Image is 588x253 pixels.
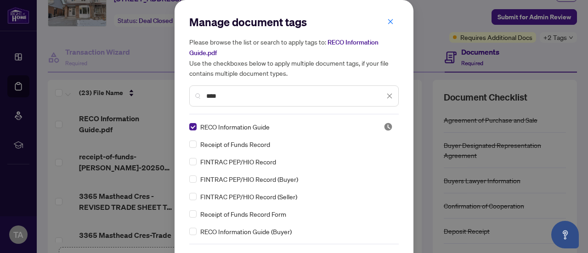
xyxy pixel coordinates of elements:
[386,93,393,99] span: close
[200,209,286,219] span: Receipt of Funds Record Form
[200,226,292,236] span: RECO Information Guide (Buyer)
[384,122,393,131] span: Pending Review
[200,157,276,167] span: FINTRAC PEP/HIO Record
[200,122,270,132] span: RECO Information Guide
[384,122,393,131] img: status
[200,174,298,184] span: FINTRAC PEP/HIO Record (Buyer)
[189,37,399,78] h5: Please browse the list or search to apply tags to: Use the checkboxes below to apply multiple doc...
[387,18,394,25] span: close
[189,15,399,29] h2: Manage document tags
[551,221,579,248] button: Open asap
[200,139,270,149] span: Receipt of Funds Record
[200,191,297,202] span: FINTRAC PEP/HIO Record (Seller)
